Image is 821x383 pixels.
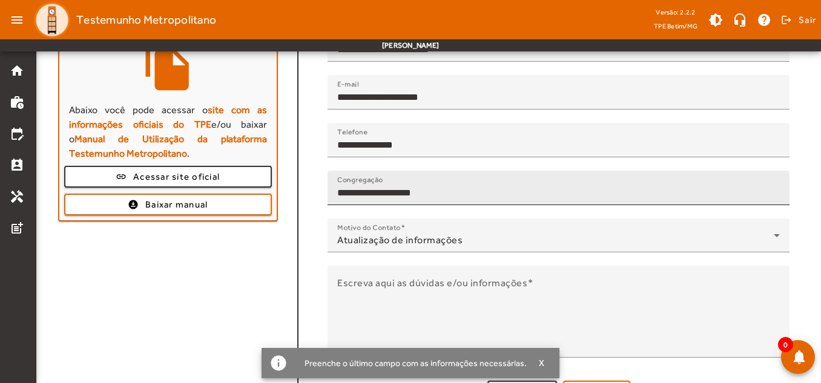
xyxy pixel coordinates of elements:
[337,223,401,232] mat-label: Motivo do Contato
[337,175,383,184] mat-label: Congregação
[10,95,24,110] mat-icon: work_history
[10,126,24,141] mat-icon: edit_calendar
[539,358,545,368] span: X
[138,38,199,99] mat-icon: file_copy
[10,64,24,78] mat-icon: home
[337,234,463,246] span: Atualização de informações
[10,158,24,172] mat-icon: perm_contact_calendar
[10,189,24,204] mat-icon: handyman
[69,104,267,130] strong: site com as informações oficiais do TPE
[29,2,216,38] a: Testemunho Metropolitano
[778,337,793,352] span: 0
[69,103,267,161] p: Abaixo você pode acessar o e/ou baixar o .
[64,166,272,188] button: Acessar site oficial
[133,170,220,184] span: Acessar site oficial
[799,10,816,30] span: Sair
[337,80,358,88] mat-label: E-mail
[69,133,267,159] strong: Manual de Utilização da plataforma Testemunho Metropolitano
[295,355,527,372] div: Preenche o último campo com as informações necessárias.
[5,8,29,32] mat-icon: menu
[654,20,697,32] span: TPE Betim/MG
[145,198,208,212] span: Baixar manual
[10,221,24,235] mat-icon: post_add
[34,2,70,38] img: Logo TPE
[337,128,368,136] mat-label: Telefone
[779,11,816,29] button: Sair
[654,5,697,20] div: Versão: 2.2.2
[269,354,288,372] mat-icon: info
[527,358,557,368] button: X
[76,10,216,30] span: Testemunho Metropolitano
[337,277,527,288] mat-label: Escreva aqui as dúvidas e/ou informações
[64,194,272,215] button: Baixar manual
